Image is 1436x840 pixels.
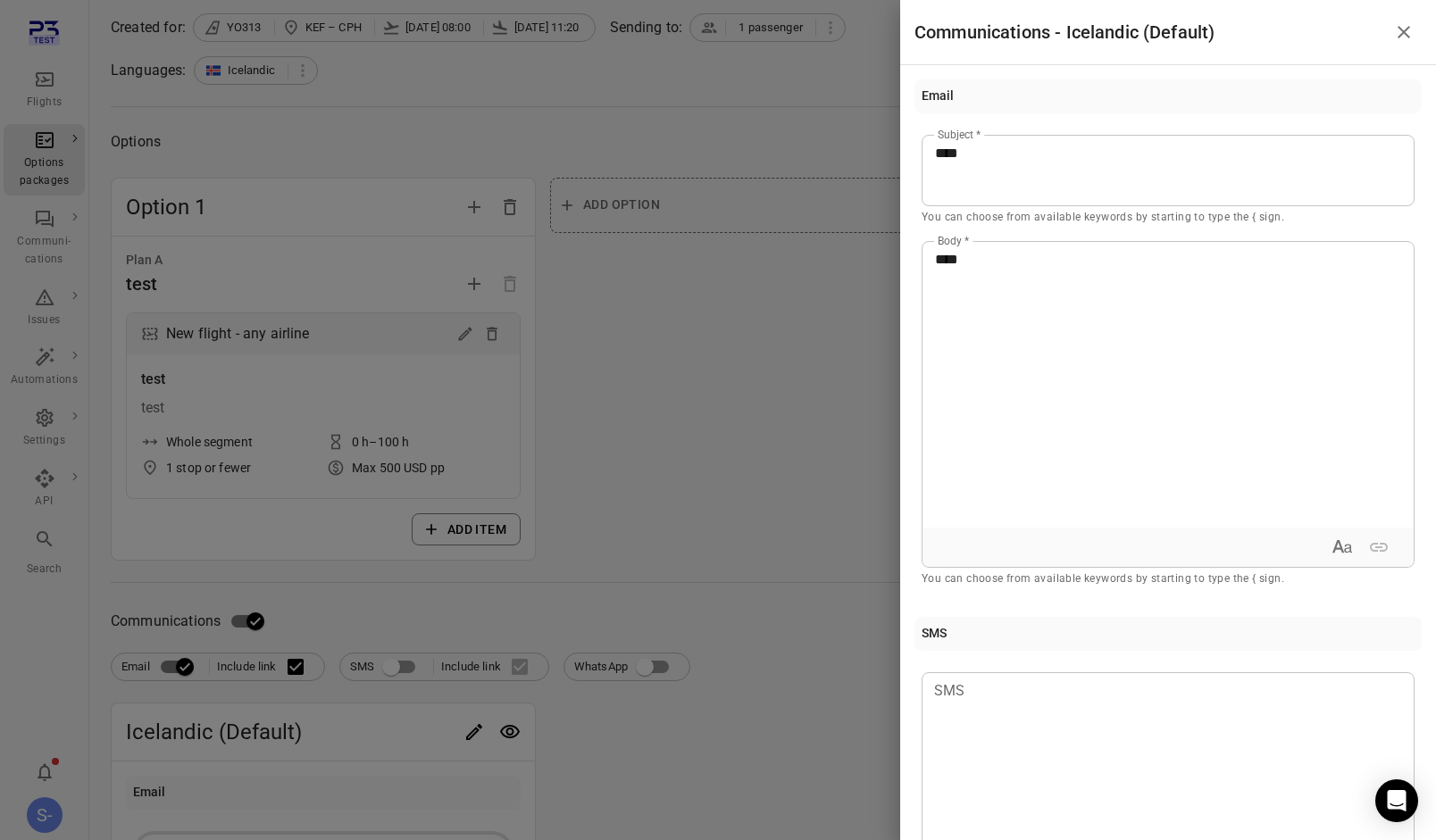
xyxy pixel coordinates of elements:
button: Close drawer [1386,14,1422,50]
p: You can choose from available keywords by starting to type the { sign. [922,570,1415,588]
div: SMS [922,624,947,644]
div: Email [922,87,955,106]
div: Rich text formatting [1322,527,1399,568]
div: Open Intercom Messenger [1375,779,1418,822]
h1: Communications - Icelandic (Default) [914,18,1215,46]
button: Expand text format [1325,530,1359,564]
p: You can choose from available keywords by starting to type the { sign. [922,209,1415,227]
